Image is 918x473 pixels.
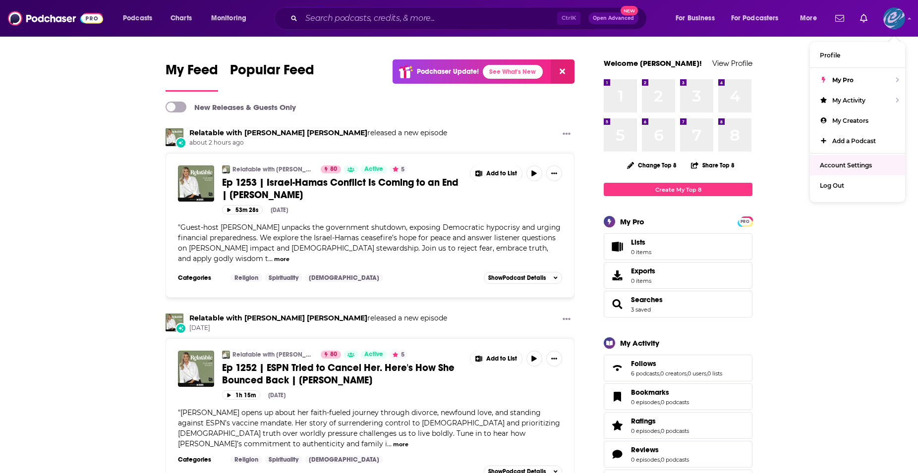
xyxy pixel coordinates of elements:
a: 0 podcasts [661,399,689,406]
a: New Releases & Guests Only [166,102,296,112]
button: open menu [669,10,727,26]
span: , [660,427,661,434]
span: , [706,370,707,377]
button: 5 [390,351,407,359]
div: New Episode [175,137,186,148]
span: Guest-host [PERSON_NAME] unpacks the government shutdown, exposing Democratic hypocrisy and urgin... [178,223,561,263]
div: [DATE] [271,207,288,213]
a: Ep 1253 | Israel-Hamas Conflict Is Coming to an End | Ron Simmons [178,165,214,202]
span: Ratings [604,412,752,439]
div: Search podcasts, credits, & more... [284,7,656,30]
a: Spirituality [265,456,302,464]
a: 3 saved [631,306,651,313]
a: Searches [631,295,663,304]
a: 0 podcasts [661,456,689,463]
span: Show Podcast Details [488,274,546,281]
a: Lists [604,233,752,260]
div: [DATE] [268,392,286,399]
span: My Creators [832,117,868,124]
a: 6 podcasts [631,370,659,377]
span: More [800,11,817,25]
div: My Activity [620,338,659,348]
button: open menu [204,10,259,26]
button: 53m 28s [222,205,263,214]
a: Bookmarks [631,388,689,397]
span: New [621,6,638,15]
span: 80 [330,350,337,360]
a: 0 episodes [631,427,660,434]
img: Relatable with Allie Beth Stuckey [166,314,183,331]
h3: released a new episode [189,128,447,138]
span: ... [387,439,392,448]
span: , [687,370,688,377]
span: Log Out [820,182,844,189]
a: See What's New [483,65,543,79]
span: Profile [820,52,840,59]
a: Spirituality [265,274,302,282]
span: Follows [631,359,656,368]
a: Reviews [631,445,689,454]
a: Account Settings [810,155,905,175]
span: Charts [171,11,192,25]
button: Show profile menu [883,7,905,29]
span: Reviews [631,445,659,454]
a: Profile [810,45,905,65]
button: Show More Button [546,351,562,367]
a: Popular Feed [230,61,314,92]
button: Show More Button [559,128,574,141]
a: Relatable with [PERSON_NAME] [PERSON_NAME] [232,165,314,173]
a: 0 podcasts [661,427,689,434]
a: Bookmarks [607,390,627,404]
a: My Creators [810,110,905,131]
span: Podcasts [123,11,152,25]
span: 80 [330,164,337,174]
a: Ratings [607,419,627,432]
div: New Episode [175,323,186,334]
button: more [274,255,289,263]
a: [DEMOGRAPHIC_DATA] [305,274,383,282]
button: open menu [793,10,829,26]
button: open menu [116,10,165,26]
span: For Business [676,11,715,25]
span: about 2 hours ago [189,139,447,147]
a: Show notifications dropdown [856,10,871,27]
button: Show More Button [470,351,522,367]
span: Active [364,350,383,360]
button: Share Top 8 [690,156,735,175]
a: Relatable with Allie Beth Stuckey [189,314,367,322]
a: PRO [739,217,751,225]
span: Lists [631,238,645,247]
h3: Categories [178,274,223,282]
span: For Podcasters [731,11,779,25]
span: Popular Feed [230,61,314,84]
button: ShowPodcast Details [484,272,562,284]
a: Relatable with [PERSON_NAME] [PERSON_NAME] [232,351,314,359]
a: My Feed [166,61,218,92]
a: [DEMOGRAPHIC_DATA] [305,456,383,464]
span: Add to List [486,355,517,363]
img: Relatable with Allie Beth Stuckey [222,165,230,173]
span: My Feed [166,61,218,84]
a: Ep 1253 | Israel-Hamas Conflict Is Coming to an End | [PERSON_NAME] [222,176,463,201]
img: Relatable with Allie Beth Stuckey [222,351,230,359]
h3: released a new episode [189,314,447,323]
button: Show More Button [470,165,522,181]
img: User Profile [883,7,905,29]
a: Add a Podcast [810,131,905,151]
span: ... [268,254,273,263]
button: more [393,440,408,449]
img: Podchaser - Follow, Share and Rate Podcasts [8,9,103,28]
span: , [659,370,660,377]
span: My Pro [832,76,854,84]
a: Reviews [607,447,627,461]
img: Relatable with Allie Beth Stuckey [166,128,183,146]
span: 0 items [631,249,651,256]
a: 0 episodes [631,456,660,463]
a: 0 episodes [631,399,660,406]
a: Charts [164,10,198,26]
span: Active [364,164,383,174]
